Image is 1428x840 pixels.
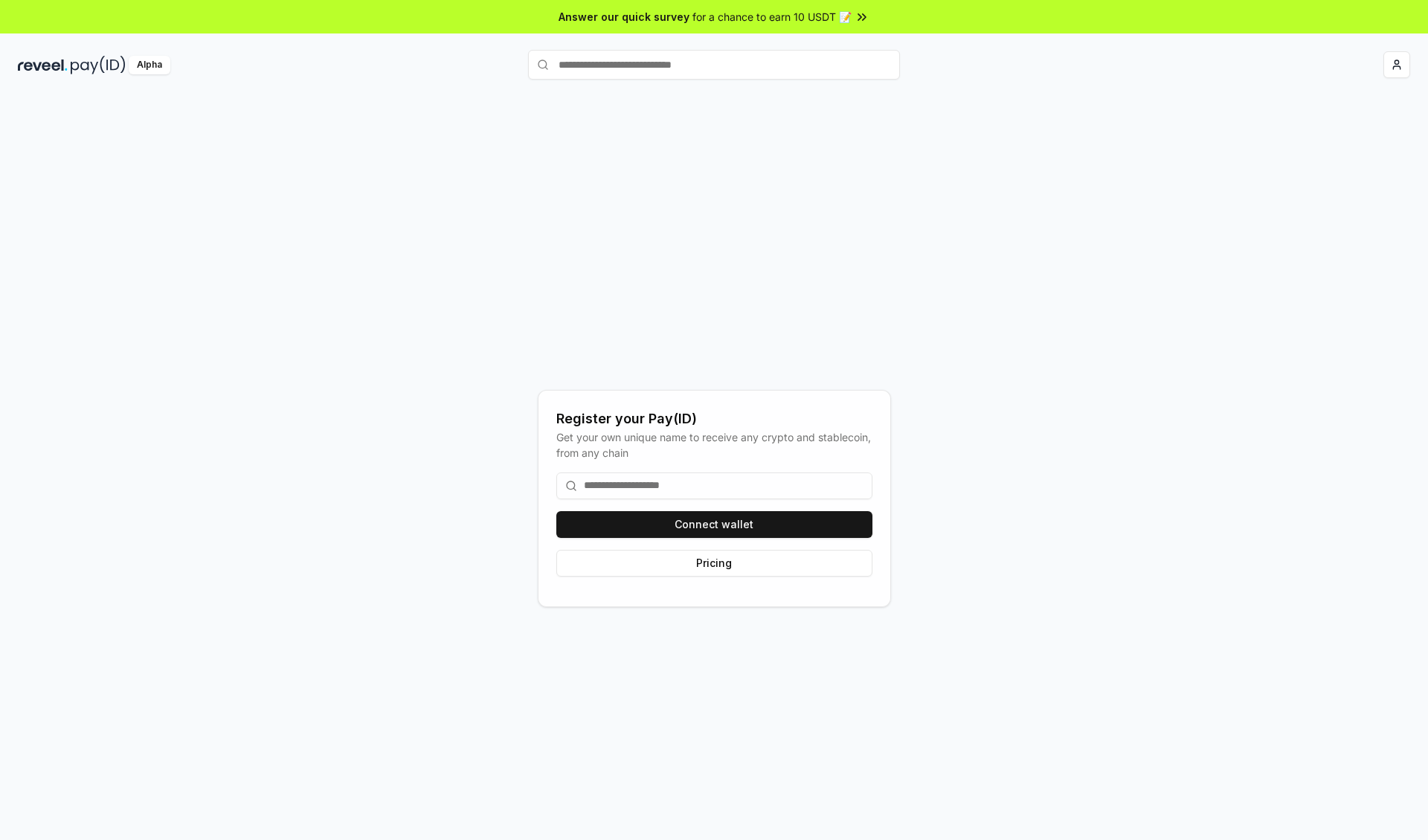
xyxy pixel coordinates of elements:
div: Alpha [129,56,170,74]
span: for a chance to earn 10 USDT 📝 [692,9,852,25]
img: reveel_dark [18,56,68,74]
button: Connect wallet [556,511,872,538]
div: Register your Pay(ID) [556,408,872,429]
div: Get your own unique name to receive any crypto and stablecoin, from any chain [556,429,872,461]
span: Answer our quick survey [559,9,689,25]
img: pay_id [71,56,126,74]
button: Pricing [556,550,872,577]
